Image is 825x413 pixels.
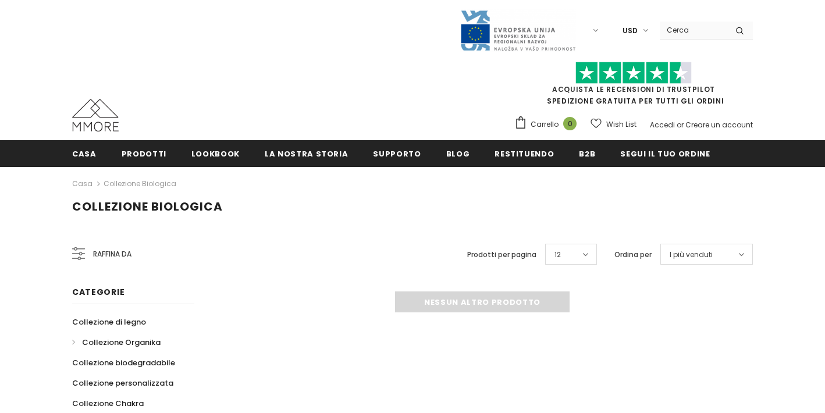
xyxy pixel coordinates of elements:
a: Restituendo [495,140,554,166]
a: Accedi [650,120,675,130]
span: USD [623,25,638,37]
a: B2B [579,140,595,166]
a: Lookbook [191,140,240,166]
span: SPEDIZIONE GRATUITA PER TUTTI GLI ORDINI [514,67,753,106]
span: I più venduti [670,249,713,261]
a: Collezione Organika [72,332,161,353]
span: B2B [579,148,595,159]
a: Acquista le recensioni di TrustPilot [552,84,715,94]
span: Casa [72,148,97,159]
a: Segui il tuo ordine [620,140,710,166]
span: 0 [563,117,577,130]
a: Javni Razpis [460,25,576,35]
a: Collezione biodegradabile [72,353,175,373]
a: supporto [373,140,421,166]
span: Collezione Chakra [72,398,144,409]
a: Casa [72,140,97,166]
span: Blog [446,148,470,159]
span: Collezione biodegradabile [72,357,175,368]
img: Javni Razpis [460,9,576,52]
span: Collezione Organika [82,337,161,348]
img: Fidati di Pilot Stars [575,62,692,84]
label: Prodotti per pagina [467,249,536,261]
input: Search Site [660,22,727,38]
span: Prodotti [122,148,166,159]
label: Ordina per [614,249,652,261]
span: supporto [373,148,421,159]
span: Collezione personalizzata [72,378,173,389]
a: Collezione biologica [104,179,176,188]
span: Raffina da [93,248,131,261]
a: Casa [72,177,93,191]
span: Wish List [606,119,636,130]
img: Casi MMORE [72,99,119,131]
span: Collezione di legno [72,316,146,327]
span: Carrello [531,119,559,130]
a: Blog [446,140,470,166]
span: Collezione biologica [72,198,223,215]
span: Segui il tuo ordine [620,148,710,159]
span: Categorie [72,286,125,298]
a: Wish List [591,114,636,134]
a: Creare un account [685,120,753,130]
a: Prodotti [122,140,166,166]
span: Restituendo [495,148,554,159]
span: La nostra storia [265,148,348,159]
span: 12 [554,249,561,261]
a: Collezione personalizzata [72,373,173,393]
span: or [677,120,684,130]
a: Carrello 0 [514,116,582,133]
span: Lookbook [191,148,240,159]
a: Collezione di legno [72,312,146,332]
a: La nostra storia [265,140,348,166]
